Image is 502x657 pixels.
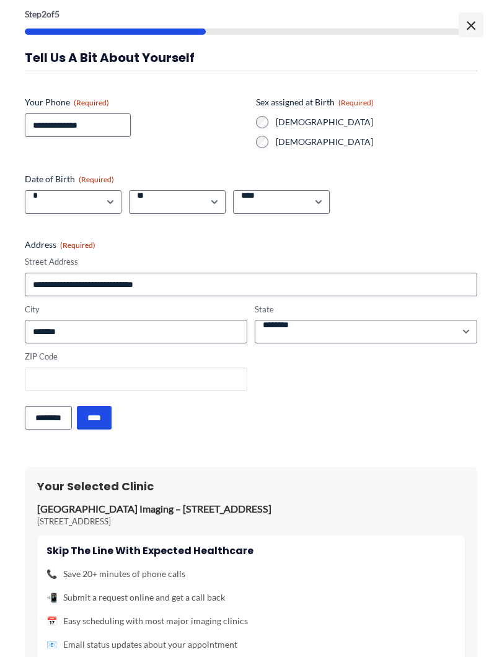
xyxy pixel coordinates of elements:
span: 📞 [46,566,57,582]
span: 📲 [46,589,57,606]
span: 📧 [46,637,57,653]
label: Your Phone [25,96,246,108]
p: Step of [25,10,477,19]
legend: Date of Birth [25,173,114,185]
label: [DEMOGRAPHIC_DATA] [276,136,477,148]
legend: Address [25,239,95,251]
span: (Required) [79,175,114,184]
label: ZIP Code [25,351,247,363]
label: [DEMOGRAPHIC_DATA] [276,116,477,128]
span: × [459,12,483,37]
label: Street Address [25,256,477,268]
span: 5 [55,9,59,19]
legend: Sex assigned at Birth [256,96,374,108]
p: [STREET_ADDRESS] [37,516,465,527]
li: Submit a request online and get a call back [46,589,456,606]
h3: Your Selected Clinic [37,479,465,493]
li: Email status updates about your appointment [46,637,456,653]
h4: Skip the line with Expected Healthcare [46,545,456,557]
li: Save 20+ minutes of phone calls [46,566,456,582]
label: City [25,304,247,315]
li: Easy scheduling with most major imaging clinics [46,613,456,629]
span: 2 [42,9,46,19]
span: 📅 [46,613,57,629]
span: (Required) [338,98,374,107]
h3: Tell us a bit about yourself [25,50,477,66]
p: [GEOGRAPHIC_DATA] Imaging – [STREET_ADDRESS] [37,503,465,516]
span: (Required) [60,240,95,250]
span: (Required) [74,98,109,107]
label: State [255,304,477,315]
